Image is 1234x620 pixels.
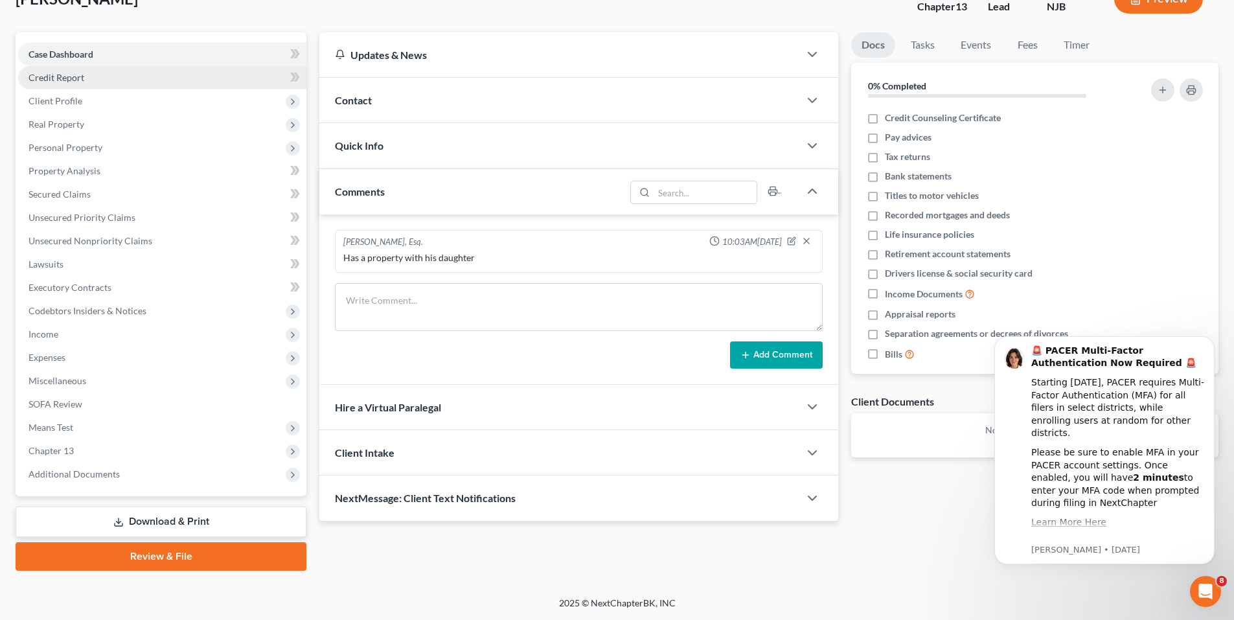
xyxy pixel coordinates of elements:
[29,328,58,339] span: Income
[29,142,102,153] span: Personal Property
[950,32,1001,58] a: Events
[862,424,1208,437] p: No client documents yet.
[885,131,931,144] span: Pay advices
[29,165,100,176] span: Property Analysis
[29,235,152,246] span: Unsecured Nonpriority Claims
[885,189,979,202] span: Titles to motor vehicles
[343,236,423,249] div: [PERSON_NAME], Esq.
[654,181,757,203] input: Search...
[335,48,784,62] div: Updates & News
[29,445,74,456] span: Chapter 13
[29,49,93,60] span: Case Dashboard
[29,352,65,363] span: Expenses
[885,327,1068,340] span: Separation agreements or decrees of divorces
[29,468,120,479] span: Additional Documents
[29,398,82,409] span: SOFA Review
[18,229,306,253] a: Unsecured Nonpriority Claims
[1190,576,1221,607] iframe: Intercom live chat
[885,209,1010,222] span: Recorded mortgages and deeds
[885,150,930,163] span: Tax returns
[885,288,963,301] span: Income Documents
[16,542,306,571] a: Review & File
[29,119,84,130] span: Real Property
[868,80,926,91] strong: 0% Completed
[18,206,306,229] a: Unsecured Priority Claims
[16,507,306,537] a: Download & Print
[29,375,86,386] span: Miscellaneous
[18,183,306,206] a: Secured Claims
[885,111,1001,124] span: Credit Counseling Certificate
[885,170,952,183] span: Bank statements
[851,32,895,58] a: Docs
[29,189,91,200] span: Secured Claims
[29,72,84,83] span: Credit Report
[29,95,82,106] span: Client Profile
[29,258,63,270] span: Lawsuits
[29,212,135,223] span: Unsecured Priority Claims
[18,66,306,89] a: Credit Report
[722,236,782,248] span: 10:03AM[DATE]
[29,422,73,433] span: Means Test
[29,305,146,316] span: Codebtors Insiders & Notices
[885,247,1011,260] span: Retirement account statements
[900,32,945,58] a: Tasks
[885,267,1033,280] span: Drivers license & social security card
[335,492,516,504] span: NextMessage: Client Text Notifications
[885,348,902,361] span: Bills
[18,159,306,183] a: Property Analysis
[343,251,814,264] div: Has a property with his daughter
[335,185,385,198] span: Comments
[730,341,823,369] button: Add Comment
[335,446,394,459] span: Client Intake
[1053,32,1100,58] a: Timer
[851,395,934,408] div: Client Documents
[248,597,987,620] div: 2025 © NextChapterBK, INC
[18,393,306,416] a: SOFA Review
[885,228,974,241] span: Life insurance policies
[885,308,955,321] span: Appraisal reports
[18,43,306,66] a: Case Dashboard
[335,401,441,413] span: Hire a Virtual Paralegal
[18,253,306,276] a: Lawsuits
[335,94,372,106] span: Contact
[975,317,1234,585] iframe: Intercom notifications message
[335,139,383,152] span: Quick Info
[18,276,306,299] a: Executory Contracts
[1007,32,1048,58] a: Fees
[1217,576,1227,586] span: 8
[29,282,111,293] span: Executory Contracts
